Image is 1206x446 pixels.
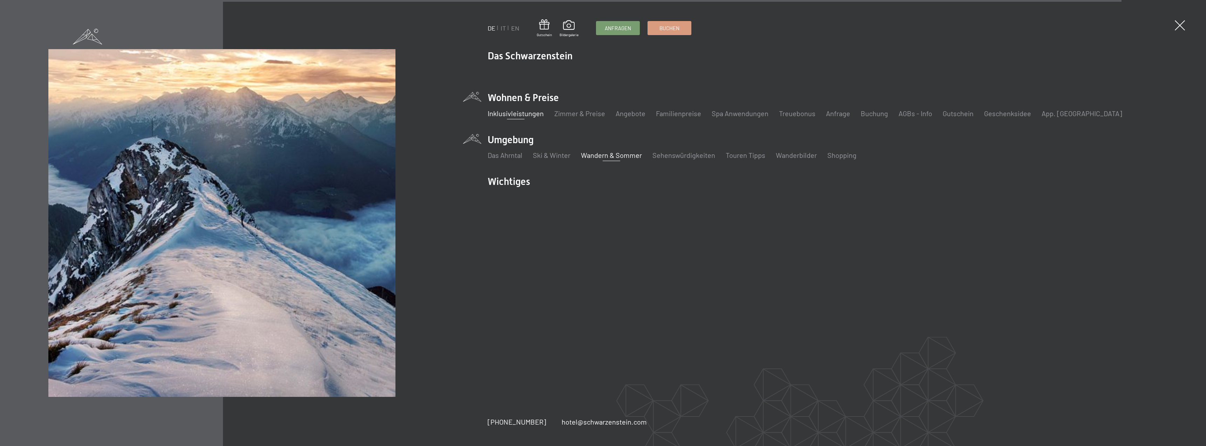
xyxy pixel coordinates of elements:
span: [PHONE_NUMBER] [488,418,546,426]
a: Sehenswürdigkeiten [652,151,715,159]
a: Inklusivleistungen [488,109,544,118]
span: Buchen [659,25,679,32]
a: Bildergalerie [560,20,578,37]
a: Wanderbilder [776,151,817,159]
a: Geschenksidee [984,109,1031,118]
a: Angebote [616,109,645,118]
a: App. [GEOGRAPHIC_DATA] [1042,109,1122,118]
a: Gutschein [943,109,974,118]
a: Familienpreise [656,109,701,118]
a: [PHONE_NUMBER] [488,417,546,427]
a: Buchung [861,109,888,118]
span: Bildergalerie [560,32,578,37]
a: AGBs - Info [899,109,932,118]
a: Spa Anwendungen [712,109,768,118]
a: Zimmer & Preise [554,109,605,118]
a: Treuebonus [779,109,815,118]
span: Anfragen [605,25,631,32]
a: IT [501,24,506,32]
span: Gutschein [537,32,552,37]
a: Wandern & Sommer [581,151,642,159]
a: Anfrage [826,109,850,118]
a: Touren Tipps [726,151,765,159]
img: Im Top-Hotel in Südtirol all inclusive urlauben [48,49,396,397]
a: Das Ahrntal [488,151,522,159]
a: Shopping [827,151,856,159]
a: DE [488,24,495,32]
a: Gutschein [537,19,552,37]
a: hotel@schwarzenstein.com [562,417,647,427]
a: EN [511,24,519,32]
a: Ski & Winter [533,151,570,159]
a: Buchen [648,21,691,35]
a: Anfragen [596,21,639,35]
